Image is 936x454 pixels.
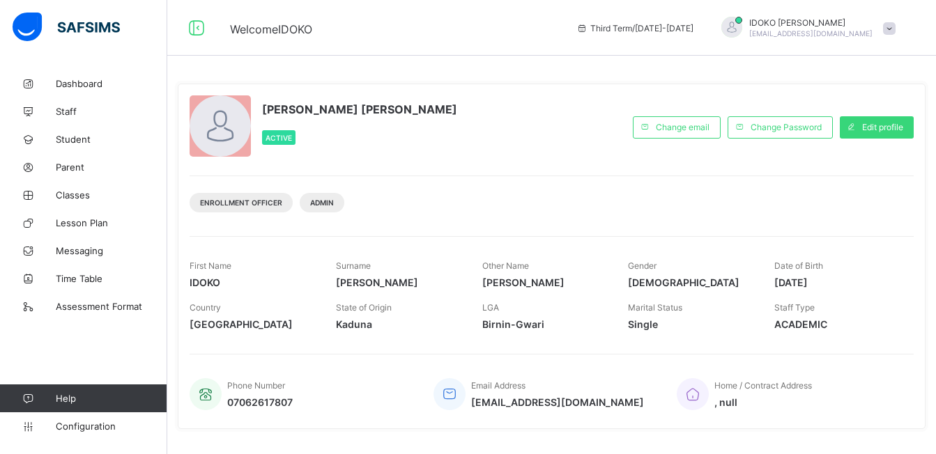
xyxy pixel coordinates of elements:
[628,318,753,330] span: Single
[714,396,812,408] span: , null
[56,245,167,256] span: Messaging
[749,17,873,28] span: IDOKO [PERSON_NAME]
[576,23,693,33] span: session/term information
[714,380,812,391] span: Home / Contract Address
[230,22,312,36] span: Welcome IDOKO
[56,393,167,404] span: Help
[628,302,682,313] span: Marital Status
[628,276,753,288] span: [DEMOGRAPHIC_DATA]
[471,380,525,391] span: Email Address
[862,122,903,132] span: Edit profile
[751,122,822,132] span: Change Password
[190,318,315,330] span: [GEOGRAPHIC_DATA]
[774,260,823,271] span: Date of Birth
[56,162,167,173] span: Parent
[482,260,529,271] span: Other Name
[190,302,221,313] span: Country
[13,13,120,42] img: safsims
[56,301,167,312] span: Assessment Format
[628,260,657,271] span: Gender
[656,122,709,132] span: Change email
[56,421,167,432] span: Configuration
[190,276,315,288] span: IDOKO
[774,302,815,313] span: Staff Type
[56,189,167,201] span: Classes
[336,260,371,271] span: Surname
[336,276,461,288] span: [PERSON_NAME]
[707,17,903,40] div: IDOKOGLORIA
[482,318,608,330] span: Birnin-Gwari
[56,273,167,284] span: Time Table
[749,29,873,38] span: [EMAIL_ADDRESS][DOMAIN_NAME]
[227,396,293,408] span: 07062617807
[56,134,167,145] span: Student
[482,302,499,313] span: LGA
[56,78,167,89] span: Dashboard
[310,198,334,207] span: Admin
[774,276,900,288] span: [DATE]
[262,102,457,116] span: [PERSON_NAME] [PERSON_NAME]
[336,318,461,330] span: Kaduna
[336,302,392,313] span: State of Origin
[200,198,282,207] span: Enrollment Officer
[774,318,900,330] span: ACADEMIC
[266,134,292,142] span: Active
[227,380,285,391] span: Phone Number
[56,106,167,117] span: Staff
[471,396,644,408] span: [EMAIL_ADDRESS][DOMAIN_NAME]
[482,276,608,288] span: [PERSON_NAME]
[190,260,231,271] span: First Name
[56,217,167,228] span: Lesson Plan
